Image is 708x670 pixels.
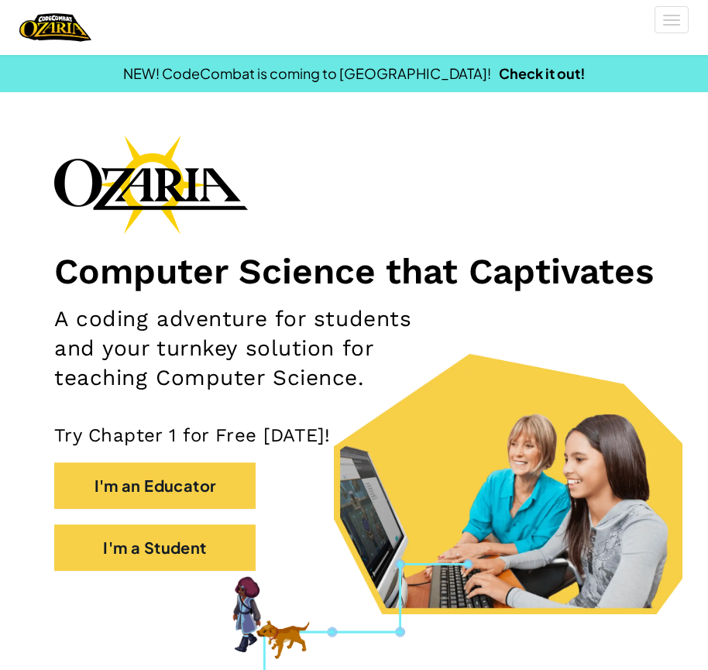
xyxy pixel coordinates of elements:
[54,304,456,393] h2: A coding adventure for students and your turnkey solution for teaching Computer Science.
[54,424,654,447] p: Try Chapter 1 for Free [DATE]!
[19,12,91,43] img: Home
[123,64,491,82] span: NEW! CodeCombat is coming to [GEOGRAPHIC_DATA]!
[19,12,91,43] a: Ozaria by CodeCombat logo
[54,135,248,234] img: Ozaria branding logo
[54,462,256,509] button: I'm an Educator
[54,249,654,293] h1: Computer Science that Captivates
[499,64,586,82] a: Check it out!
[54,524,256,571] button: I'm a Student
